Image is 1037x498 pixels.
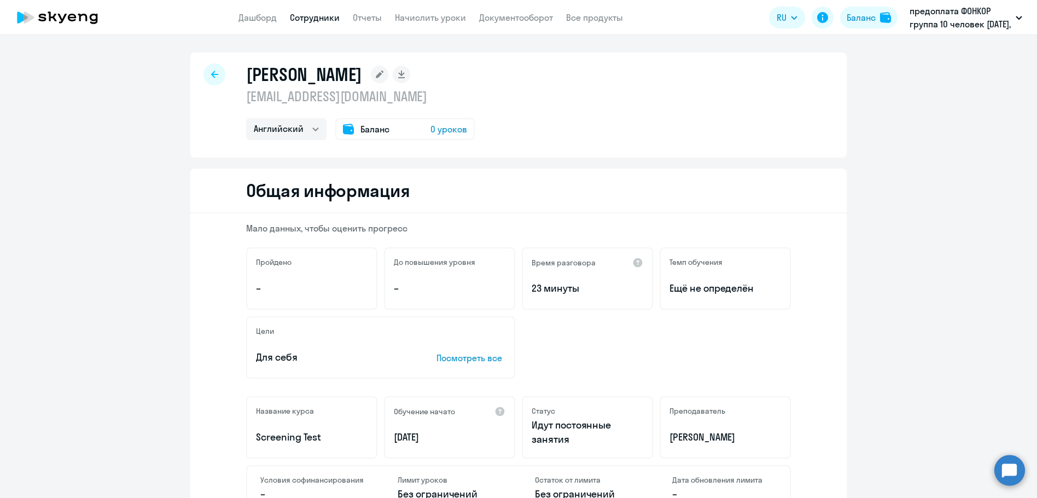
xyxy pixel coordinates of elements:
[430,123,467,136] span: 0 уроков
[256,281,368,296] p: –
[246,179,410,201] h2: Общая информация
[398,475,502,485] h4: Лимит уроков
[256,350,403,364] p: Для себя
[910,4,1011,31] p: предоплата ФОНКОР группа 10 человек [DATE], Ф.О.Н., ООО
[256,430,368,444] p: Screening Test
[256,257,292,267] h5: Пройдено
[840,7,898,28] button: Балансbalance
[394,257,475,267] h5: До повышения уровня
[532,418,643,447] p: Идут постоянные занятия
[566,12,623,23] a: Все продукты
[532,281,643,296] p: 23 минуты
[769,7,805,28] button: RU
[532,406,555,416] h5: Статус
[436,351,505,364] p: Посмотреть все
[246,63,362,85] h1: [PERSON_NAME]
[246,222,791,234] p: Мало данных, чтобы оценить прогресс
[260,475,365,485] h4: Условия софинансирования
[290,12,340,23] a: Сотрудники
[360,123,389,136] span: Баланс
[777,11,787,24] span: RU
[256,406,314,416] h5: Название курса
[532,258,596,268] h5: Время разговора
[847,11,876,24] div: Баланс
[479,12,553,23] a: Документооборот
[535,475,639,485] h4: Остаток от лимита
[353,12,382,23] a: Отчеты
[394,407,455,416] h5: Обучение начато
[669,281,781,296] span: Ещё не определён
[256,326,274,336] h5: Цели
[904,4,1028,31] button: предоплата ФОНКОР группа 10 человек [DATE], Ф.О.Н., ООО
[246,88,475,105] p: [EMAIL_ADDRESS][DOMAIN_NAME]
[395,12,466,23] a: Начислить уроки
[669,430,781,444] p: [PERSON_NAME]
[669,406,725,416] h5: Преподаватель
[394,430,505,444] p: [DATE]
[238,12,277,23] a: Дашборд
[880,12,891,23] img: balance
[669,257,723,267] h5: Темп обучения
[394,281,505,296] p: –
[672,475,777,485] h4: Дата обновления лимита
